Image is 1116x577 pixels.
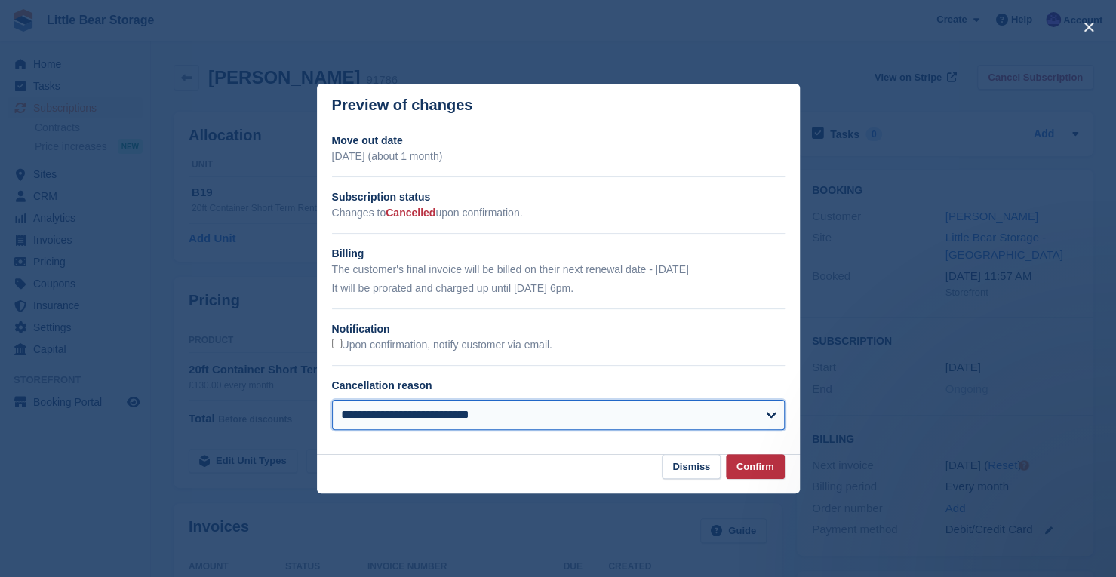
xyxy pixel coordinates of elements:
h2: Subscription status [332,189,785,205]
h2: Billing [332,246,785,262]
button: close [1077,15,1101,39]
button: Dismiss [662,454,721,479]
label: Cancellation reason [332,379,432,391]
p: Changes to upon confirmation. [332,205,785,221]
p: It will be prorated and charged up until [DATE] 6pm. [332,281,785,296]
h2: Notification [332,321,785,337]
span: Cancelled [386,207,435,219]
button: Confirm [726,454,785,479]
p: The customer's final invoice will be billed on their next renewal date - [DATE] [332,262,785,278]
p: [DATE] (about 1 month) [332,149,785,164]
p: Preview of changes [332,97,473,114]
input: Upon confirmation, notify customer via email. [332,339,342,348]
h2: Move out date [332,133,785,149]
label: Upon confirmation, notify customer via email. [332,339,552,352]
